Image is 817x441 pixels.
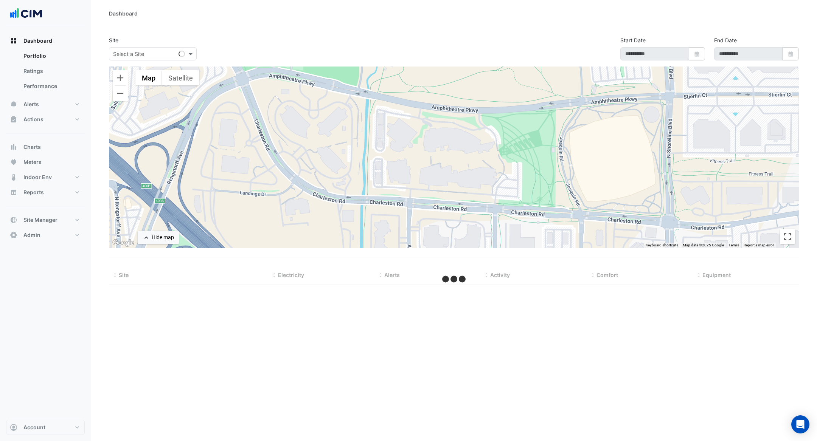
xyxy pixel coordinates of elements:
span: Admin [23,231,40,239]
div: Dashboard [6,48,85,97]
span: Charts [23,143,41,151]
span: Site [119,272,129,278]
button: Show satellite imagery [162,70,199,85]
span: Equipment [702,272,731,278]
button: Account [6,420,85,435]
div: Open Intercom Messenger [791,415,809,433]
button: Zoom out [113,86,128,101]
span: Comfort [596,272,618,278]
button: Dashboard [6,33,85,48]
span: Alerts [23,101,39,108]
span: Activity [490,272,510,278]
button: Indoor Env [6,170,85,185]
app-icon: Indoor Env [10,173,17,181]
span: Map data ©2025 Google [683,243,724,247]
a: Report a map error [744,243,774,247]
app-icon: Dashboard [10,37,17,45]
span: Dashboard [23,37,52,45]
button: Keyboard shortcuts [646,243,678,248]
app-icon: Admin [10,231,17,239]
app-icon: Reports [10,189,17,196]
button: Meters [6,155,85,170]
app-icon: Meters [10,158,17,166]
button: Site Manager [6,212,85,227]
span: Electricity [278,272,304,278]
span: Reports [23,189,44,196]
div: Dashboard [109,9,138,17]
span: Alerts [384,272,400,278]
button: Zoom in [113,70,128,85]
button: Show street map [135,70,162,85]
button: Actions [6,112,85,127]
a: Terms (opens in new tab) [728,243,739,247]
img: Google [111,238,136,248]
label: End Date [714,36,737,44]
img: Company Logo [9,6,43,21]
label: Start Date [620,36,646,44]
app-icon: Alerts [10,101,17,108]
a: Open this area in Google Maps (opens a new window) [111,238,136,248]
button: Alerts [6,97,85,112]
span: Actions [23,116,43,123]
a: Portfolio [17,48,85,63]
app-icon: Site Manager [10,216,17,224]
span: Account [23,424,45,431]
button: Charts [6,139,85,155]
div: Hide map [152,234,174,241]
app-icon: Actions [10,116,17,123]
span: Meters [23,158,42,166]
span: Indoor Env [23,173,52,181]
button: Hide map [138,231,179,244]
label: Site [109,36,118,44]
button: Reports [6,185,85,200]
a: Ratings [17,63,85,79]
span: Site Manager [23,216,57,224]
button: Admin [6,227,85,243]
button: Toggle fullscreen view [780,229,795,244]
a: Performance [17,79,85,94]
app-icon: Charts [10,143,17,151]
